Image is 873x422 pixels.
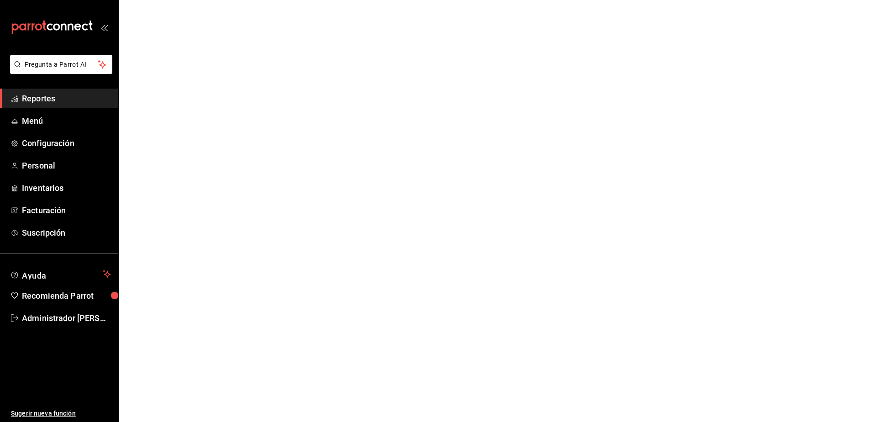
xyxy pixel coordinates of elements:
span: Personal [22,159,111,172]
span: Pregunta a Parrot AI [25,60,98,69]
span: Menú [22,115,111,127]
span: Sugerir nueva función [11,409,111,418]
span: Configuración [22,137,111,149]
span: Reportes [22,92,111,105]
button: open_drawer_menu [100,24,108,31]
span: Inventarios [22,182,111,194]
button: Pregunta a Parrot AI [10,55,112,74]
span: Facturación [22,204,111,216]
span: Administrador [PERSON_NAME] [22,312,111,324]
span: Ayuda [22,269,99,280]
span: Recomienda Parrot [22,290,111,302]
a: Pregunta a Parrot AI [6,66,112,76]
span: Suscripción [22,227,111,239]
